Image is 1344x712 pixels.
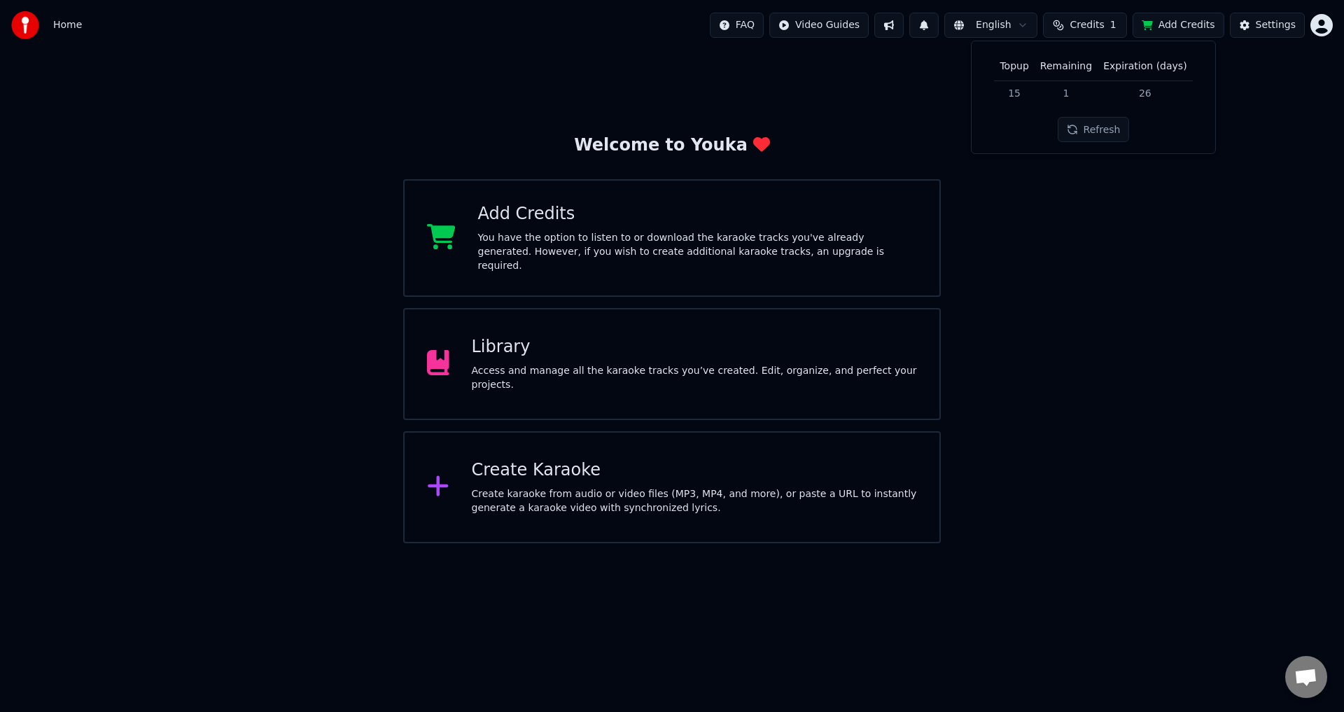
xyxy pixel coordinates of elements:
[472,336,918,358] div: Library
[1098,81,1192,106] td: 26
[472,487,918,515] div: Create karaoke from audio or video files (MP3, MP4, and more), or paste a URL to instantly genera...
[1285,656,1327,698] div: Open chat
[1230,13,1305,38] button: Settings
[574,134,770,157] div: Welcome to Youka
[1035,81,1098,106] td: 1
[1035,53,1098,81] th: Remaining
[710,13,764,38] button: FAQ
[53,18,82,32] nav: breadcrumb
[1110,18,1116,32] span: 1
[53,18,82,32] span: Home
[994,53,1034,81] th: Topup
[472,364,918,392] div: Access and manage all the karaoke tracks you’ve created. Edit, organize, and perfect your projects.
[1098,53,1192,81] th: Expiration (days)
[11,11,39,39] img: youka
[769,13,869,38] button: Video Guides
[1070,18,1104,32] span: Credits
[994,81,1034,106] td: 15
[1058,117,1130,142] button: Refresh
[472,459,918,482] div: Create Karaoke
[478,231,918,273] div: You have the option to listen to or download the karaoke tracks you've already generated. However...
[1256,18,1296,32] div: Settings
[1133,13,1224,38] button: Add Credits
[1043,13,1127,38] button: Credits1
[478,203,918,225] div: Add Credits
